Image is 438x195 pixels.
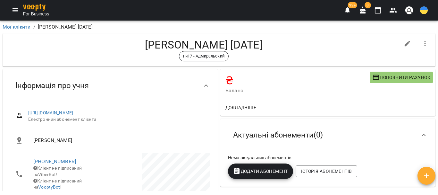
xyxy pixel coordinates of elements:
span: Інформація про учня [15,81,89,91]
span: Клієнт не підписаний на ! [33,178,82,190]
div: Актуальні абонементи(0) [220,119,435,152]
a: VooptyBot [38,184,60,190]
div: пн17 - Адмиральский [179,51,229,61]
span: пн17 - Адмиральский [179,53,228,59]
img: voopty.png [23,4,46,11]
span: For Business [23,11,49,17]
li: / [33,23,35,31]
h4: ₴ [225,74,370,87]
span: Поповнити рахунок [372,74,430,81]
button: Додати Абонемент [228,164,293,179]
span: Додати Абонемент [233,167,288,175]
img: avatar_s.png [405,6,414,15]
a: [PHONE_NUMBER] [33,158,76,164]
button: Історія абонементів [296,165,357,177]
div: Нема актуальних абонементів [227,153,429,162]
span: Клієнт не підписаний на ViberBot! [33,165,82,177]
span: Електронний абонемент клієнта [28,116,205,123]
p: [PERSON_NAME] [DATE] [38,23,93,31]
span: Баланс [225,87,370,94]
span: 8 [365,2,371,8]
span: Історія абонементів [301,167,352,175]
nav: breadcrumb [3,23,435,31]
h4: [PERSON_NAME] [DATE] [8,39,400,51]
a: [URL][DOMAIN_NAME] [28,110,73,115]
span: Докладніше [225,104,256,111]
div: Інформація про учня [3,69,218,102]
span: Актуальні абонементи ( 0 ) [233,130,323,140]
img: UA.svg [420,6,428,14]
button: Докладніше [223,102,259,113]
button: Поповнити рахунок [370,72,433,83]
span: 99+ [348,2,357,8]
a: Мої клієнти [3,24,31,30]
span: [PERSON_NAME] [33,137,72,143]
button: Menu [8,3,23,18]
